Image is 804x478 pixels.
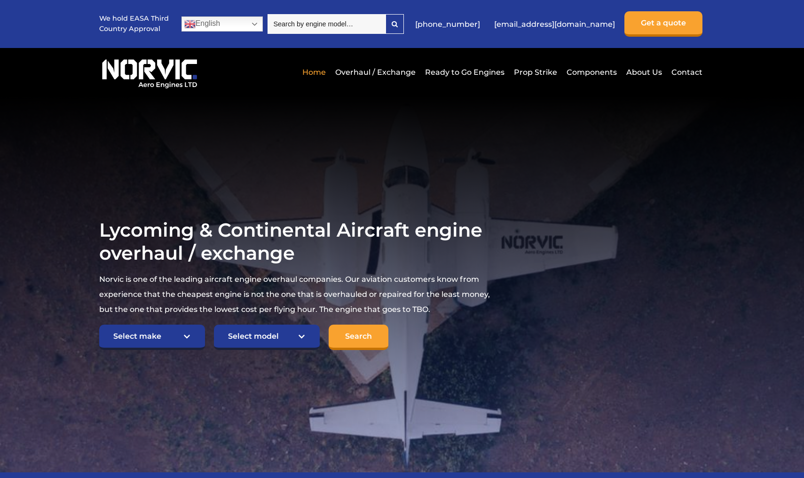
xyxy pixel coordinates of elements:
[300,61,328,84] a: Home
[184,18,196,30] img: en
[99,55,200,89] img: Norvic Aero Engines logo
[624,61,664,84] a: About Us
[669,61,702,84] a: Contact
[333,61,418,84] a: Overhaul / Exchange
[268,14,386,34] input: Search by engine model…
[410,13,485,36] a: [PHONE_NUMBER]
[99,14,170,34] p: We hold EASA Third Country Approval
[423,61,507,84] a: Ready to Go Engines
[181,16,263,32] a: English
[99,272,493,317] p: Norvic is one of the leading aircraft engine overhaul companies. Our aviation customers know from...
[99,218,493,264] h1: Lycoming & Continental Aircraft engine overhaul / exchange
[512,61,560,84] a: Prop Strike
[329,325,388,350] input: Search
[624,11,702,37] a: Get a quote
[489,13,620,36] a: [EMAIL_ADDRESS][DOMAIN_NAME]
[564,61,619,84] a: Components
